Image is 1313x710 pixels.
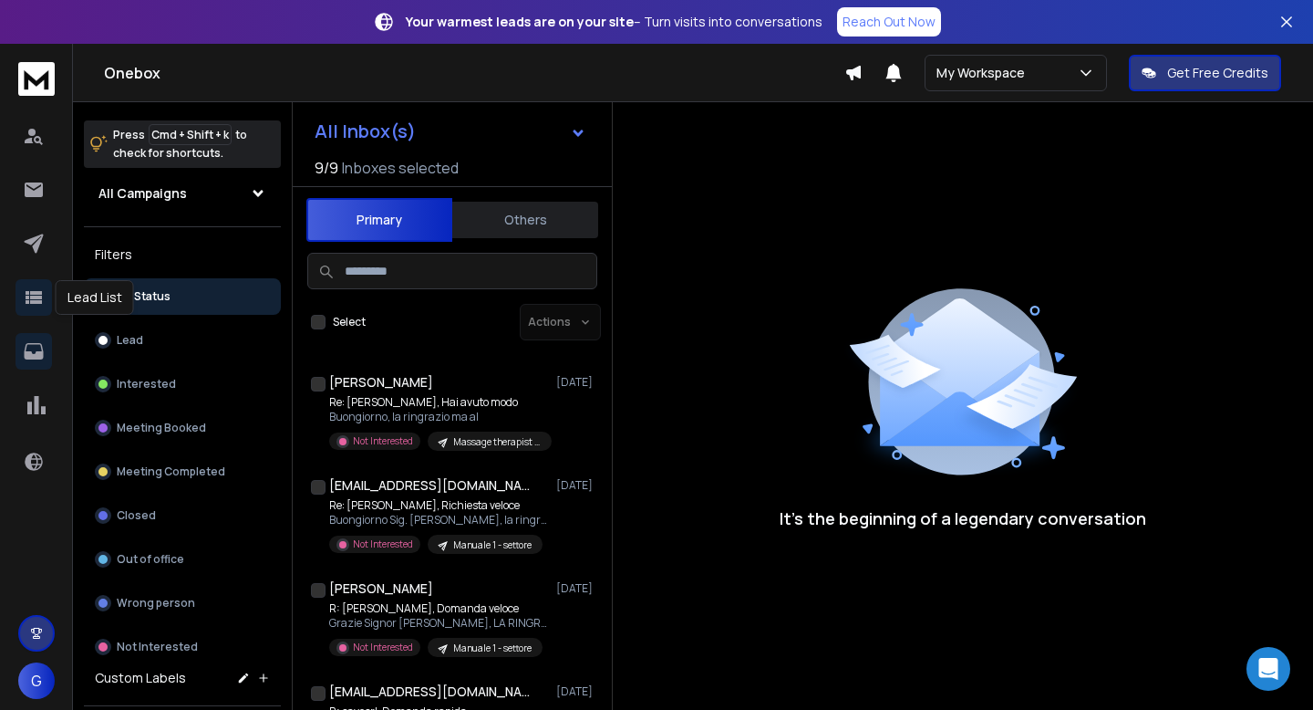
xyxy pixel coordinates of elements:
[18,663,55,699] button: G
[117,333,143,348] p: Lead
[117,552,184,567] p: Out of office
[342,157,459,179] h3: Inboxes selected
[117,377,176,392] p: Interested
[56,280,134,315] div: Lead List
[329,395,548,410] p: Re: [PERSON_NAME], Hai avuto modo
[406,13,634,30] strong: Your warmest leads are on your site
[452,200,598,240] button: Others
[556,684,597,699] p: [DATE]
[1129,55,1281,91] button: Get Free Credits
[329,616,548,631] p: Grazie Signor [PERSON_NAME], LA RINGRAZIO
[117,421,206,435] p: Meeting Booked
[84,175,281,212] button: All Campaigns
[117,465,225,479] p: Meeting Completed
[329,373,433,392] h1: [PERSON_NAME]
[315,157,338,179] span: 9 / 9
[556,478,597,493] p: [DATE]
[104,62,844,84] h1: Onebox
[329,513,548,527] p: Buongiorno Sig. [PERSON_NAME], la ringraziamo
[84,454,281,490] button: Meeting Completed
[315,122,416,141] h1: All Inbox(s)
[84,410,281,446] button: Meeting Booked
[117,596,195,611] p: Wrong person
[117,508,156,523] p: Closed
[1246,647,1290,691] div: Open Intercom Messenger
[113,126,247,162] p: Press to check for shortcuts.
[843,13,936,31] p: Reach Out Now
[353,538,413,551] p: Not Interested
[453,435,541,449] p: Massage therapist enriched
[556,375,597,390] p: [DATE]
[119,289,171,304] p: All Status
[329,498,548,513] p: Re: [PERSON_NAME], Richiesta veloce
[329,601,548,616] p: R: [PERSON_NAME], Domanda veloce
[556,581,597,596] p: [DATE]
[84,497,281,534] button: Closed
[329,476,530,495] h1: [EMAIL_ADDRESS][DOMAIN_NAME]
[353,641,413,654] p: Not Interested
[95,669,186,687] h3: Custom Labels
[84,366,281,402] button: Interested
[329,683,530,701] h1: [EMAIL_ADDRESS][DOMAIN_NAME]
[329,579,433,598] h1: [PERSON_NAME]
[98,184,187,203] h1: All Campaigns
[936,64,1032,82] p: My Workspace
[306,198,452,242] button: Primary
[84,278,281,315] button: All Status
[18,62,55,96] img: logo
[353,434,413,448] p: Not Interested
[329,410,548,424] p: Buongiorno, la ringrazio ma al
[84,322,281,359] button: Lead
[453,538,532,552] p: Manuale 1 - settore
[117,640,198,654] p: Not Interested
[84,629,281,665] button: Not Interested
[84,541,281,578] button: Out of office
[84,585,281,621] button: Wrong person
[1167,64,1268,82] p: Get Free Credits
[406,13,822,31] p: – Turn visits into conversations
[837,7,941,37] a: Reach Out Now
[84,242,281,267] h3: Filters
[149,124,232,145] span: Cmd + Shift + k
[300,113,601,150] button: All Inbox(s)
[453,642,532,655] p: Manuale 1 - settore
[333,315,366,329] label: Select
[780,506,1146,531] p: It’s the beginning of a legendary conversation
